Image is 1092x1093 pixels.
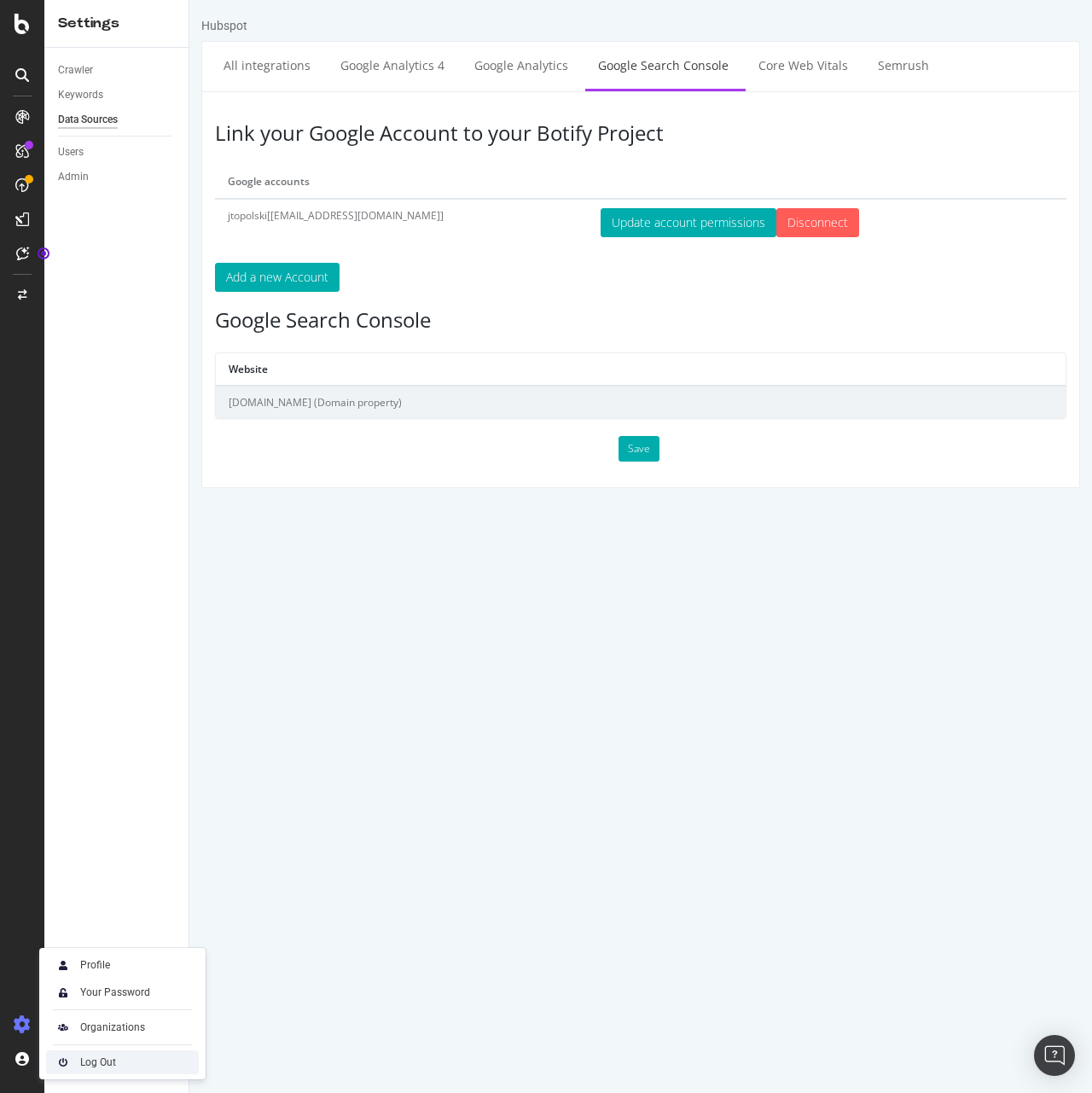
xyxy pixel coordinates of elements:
[272,42,392,89] a: Google Analytics
[587,208,670,237] input: Disconnect
[46,1050,199,1074] a: Log Out
[429,436,470,462] button: Save
[12,17,58,34] div: Hubspot
[58,86,103,104] div: Keywords
[46,1015,199,1039] a: Organizations
[58,168,89,186] div: Admin
[53,1017,73,1038] img: AtrBVVRoAgWaAAAAAElFTkSuQmCC
[58,143,177,161] a: Users
[80,985,150,999] div: Your Password
[26,353,876,386] th: Website
[556,42,671,89] a: Core Web Vitals
[58,111,118,129] div: Data Sources
[26,122,877,144] h3: Link your Google Account to your Botify Project
[53,982,73,1003] img: tUVSALn78D46LlpAY8klYZqgKwTuBm2K29c6p1XQNDCsM0DgKSSoAXXevcAwljcHBINEg0LrUEktgcYYD5sVUphq1JigPmkfB...
[138,42,268,89] a: Google Analytics 4
[53,955,73,975] img: Xx2yTbCeVcdxHMdxHOc+8gctb42vCocUYgAAAABJRU5ErkJggg==
[676,42,752,89] a: Semrush
[26,199,398,246] td: jtopolski[[EMAIL_ADDRESS][DOMAIN_NAME]]
[46,953,199,977] a: Profile
[80,1055,116,1069] div: Log Out
[80,1020,145,1034] div: Organizations
[58,61,93,79] div: Crawler
[396,42,552,89] a: Google Search Console
[411,208,587,237] button: Update account permissions
[58,168,177,186] a: Admin
[36,246,51,261] div: Tooltip anchor
[58,86,177,104] a: Keywords
[58,143,84,161] div: Users
[26,386,876,418] td: [DOMAIN_NAME] (Domain property)
[46,980,199,1004] a: Your Password
[80,958,110,972] div: Profile
[26,166,398,198] th: Google accounts
[21,42,134,89] a: All integrations
[1034,1035,1075,1076] div: Open Intercom Messenger
[53,1052,73,1073] img: prfnF3csMXgAAAABJRU5ErkJggg==
[58,111,177,129] a: Data Sources
[26,309,877,331] h3: Google Search Console
[26,263,150,292] button: Add a new Account
[58,14,175,33] div: Settings
[58,61,177,79] a: Crawler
